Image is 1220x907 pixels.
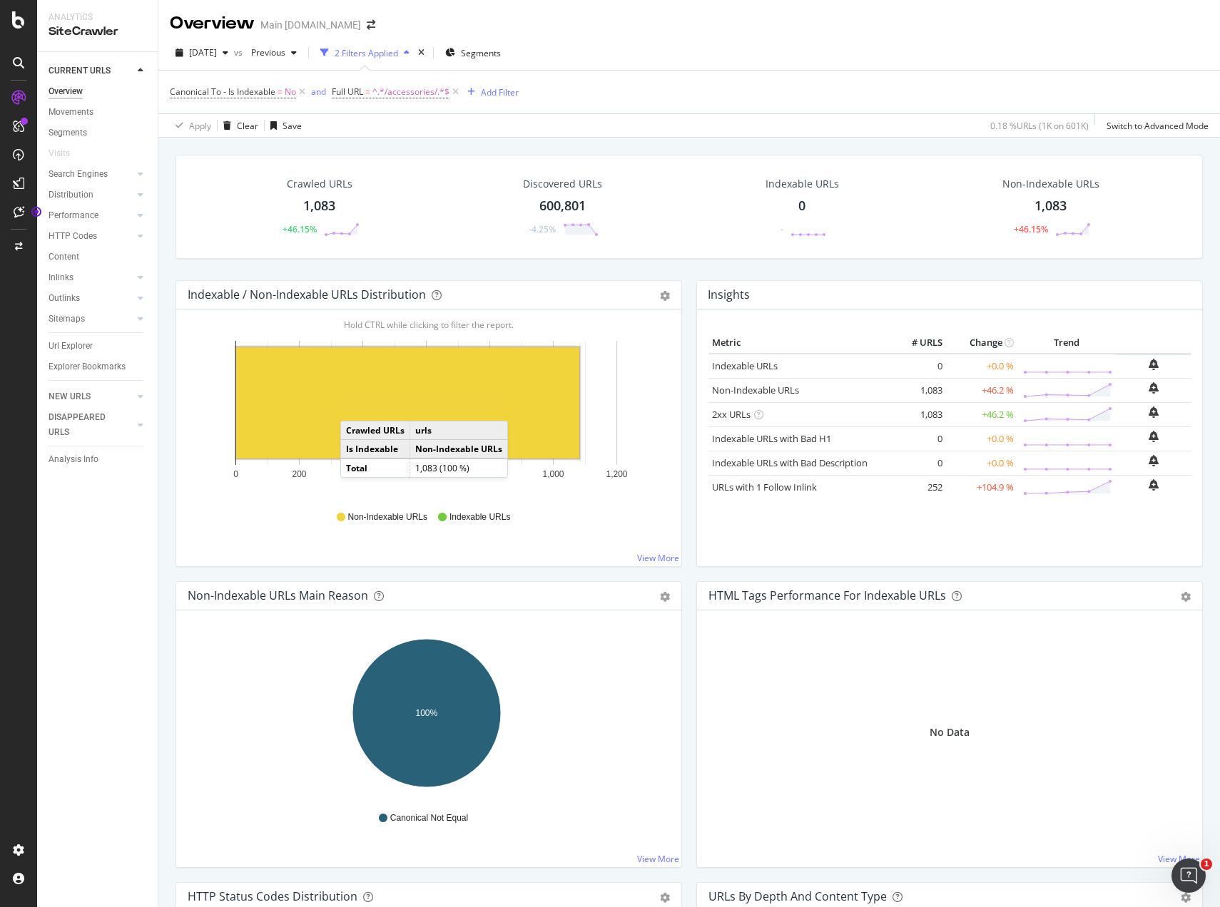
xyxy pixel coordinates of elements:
span: 2025 Aug. 31st [189,46,217,58]
span: Previous [245,46,285,58]
span: Indexable URLs [449,511,510,523]
td: +0.0 % [946,426,1017,451]
iframe: Intercom live chat [1171,859,1206,893]
a: Sitemaps [49,312,133,327]
div: 600,801 [539,197,586,215]
td: +46.2 % [946,378,1017,402]
div: - [781,223,783,235]
div: Outlinks [49,291,80,306]
div: 1,083 [1035,197,1067,215]
text: 1,000 [542,469,564,479]
td: 0 [889,426,946,451]
a: Url Explorer [49,339,148,354]
div: 1,083 [303,197,335,215]
button: 2 Filters Applied [315,41,415,64]
div: Search Engines [49,167,108,182]
div: Distribution [49,188,93,203]
button: Previous [245,41,303,64]
div: gear [660,893,670,903]
div: Performance [49,208,98,223]
div: HTML Tags Performance for Indexable URLs [708,588,946,603]
div: Indexable URLs [766,177,839,191]
span: = [365,86,370,98]
span: Full URL [332,86,363,98]
span: = [278,86,283,98]
div: Analytics [49,11,146,24]
div: Non-Indexable URLs [1002,177,1099,191]
div: bell-plus [1149,431,1159,442]
div: Non-Indexable URLs Main Reason [188,588,368,603]
div: URLs by Depth and Content Type [708,889,887,903]
button: Clear [218,114,258,137]
a: Non-Indexable URLs [712,384,799,396]
a: Overview [49,84,148,99]
div: HTTP Codes [49,229,97,244]
a: 2xx URLs [712,408,751,421]
div: Sitemaps [49,312,85,327]
div: 2 Filters Applied [335,47,398,59]
a: URLs with 1 Follow Inlink [712,481,817,493]
div: HTTP Status Codes Distribution [188,889,357,903]
div: Content [49,250,79,265]
div: Overview [49,84,83,99]
div: Inlinks [49,270,73,285]
div: CURRENT URLS [49,63,111,78]
a: Performance [49,208,133,223]
div: Tooltip anchor [30,205,43,218]
div: Clear [237,120,258,132]
div: gear [1181,893,1191,903]
div: bell-plus [1149,406,1159,418]
div: Crawled URLs [287,177,352,191]
div: Segments [49,125,87,140]
div: Indexable / Non-Indexable URLs Distribution [188,287,426,302]
td: +104.9 % [946,475,1017,499]
div: +46.15% [1014,223,1048,235]
text: 200 [292,469,306,479]
td: Non-Indexable URLs [410,440,508,459]
a: Indexable URLs with Bad H1 [712,432,831,445]
text: 1,200 [606,469,627,479]
th: Change [946,332,1017,354]
div: arrow-right-arrow-left [367,20,375,30]
div: Url Explorer [49,339,93,354]
div: gear [660,592,670,602]
td: Is Indexable [341,440,410,459]
text: 600 [419,469,433,479]
div: Discovered URLs [523,177,602,191]
button: [DATE] [170,41,234,64]
div: bell-plus [1149,382,1159,394]
a: Search Engines [49,167,133,182]
td: 1,083 [889,402,946,426]
div: and [311,86,326,98]
button: Save [265,114,302,137]
td: Total [341,458,410,477]
a: View More [637,552,679,564]
td: 252 [889,475,946,499]
a: Explorer Bookmarks [49,359,148,374]
div: -4.25% [529,223,556,235]
button: Add Filter [462,83,519,101]
a: DISAPPEARED URLS [49,410,133,440]
td: 0 [889,354,946,379]
text: 800 [482,469,497,479]
div: gear [660,291,670,301]
a: NEW URLS [49,389,133,404]
a: Segments [49,125,148,140]
a: Inlinks [49,270,133,285]
a: Visits [49,146,84,161]
span: vs [234,46,245,58]
td: +46.2 % [946,402,1017,426]
div: Apply [189,120,211,132]
span: Non-Indexable URLs [348,511,427,523]
button: Switch to Advanced Mode [1101,114,1209,137]
div: DISAPPEARED URLS [49,410,121,440]
a: CURRENT URLS [49,63,133,78]
td: 0 [889,451,946,475]
text: 400 [355,469,370,479]
div: SiteCrawler [49,24,146,40]
span: Canonical Not Equal [390,812,468,824]
td: urls [410,421,508,440]
div: Analysis Info [49,452,98,467]
div: Add Filter [481,86,519,98]
td: 1,083 (100 %) [410,458,508,477]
